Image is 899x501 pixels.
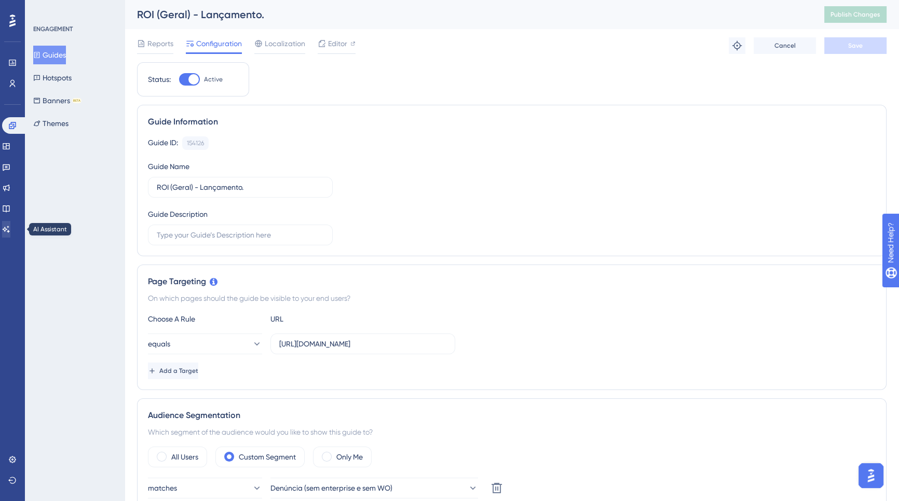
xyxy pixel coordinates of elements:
[137,7,798,22] div: ROI (Geral) - Lançamento.
[830,10,880,19] span: Publish Changes
[72,98,81,103] div: BETA
[171,451,198,463] label: All Users
[148,478,262,498] button: matches
[148,409,876,422] div: Audience Segmentation
[196,37,242,50] span: Configuration
[33,68,72,87] button: Hotspots
[328,37,347,50] span: Editor
[148,482,177,494] span: matches
[147,37,173,50] span: Reports
[33,114,69,133] button: Themes
[148,275,876,288] div: Page Targeting
[148,73,171,86] div: Status:
[265,37,305,50] span: Localization
[270,313,385,325] div: URL
[148,313,262,325] div: Choose A Rule
[270,478,478,498] button: Denúncia (sem enterprise e sem WO)
[754,37,816,54] button: Cancel
[157,182,324,193] input: Type your Guide’s Name here
[148,116,876,128] div: Guide Information
[204,75,223,83] span: Active
[187,139,204,147] div: 154126
[270,482,392,494] span: Denúncia (sem enterprise e sem WO)
[148,160,189,173] div: Guide Name
[824,6,887,23] button: Publish Changes
[148,363,198,379] button: Add a Target
[855,460,887,491] iframe: UserGuiding AI Assistant Launcher
[33,91,81,110] button: BannersBETA
[148,136,178,150] div: Guide ID:
[24,3,65,15] span: Need Help?
[148,333,262,354] button: equals
[148,292,876,304] div: On which pages should the guide be visible to your end users?
[157,229,324,241] input: Type your Guide’s Description here
[148,208,208,220] div: Guide Description
[336,451,363,463] label: Only Me
[239,451,296,463] label: Custom Segment
[148,426,876,438] div: Which segment of the audience would you like to show this guide to?
[848,41,863,50] span: Save
[159,367,198,375] span: Add a Target
[774,41,796,50] span: Cancel
[148,338,170,350] span: equals
[33,46,66,64] button: Guides
[33,25,73,33] div: ENGAGEMENT
[824,37,887,54] button: Save
[279,338,446,350] input: yourwebsite.com/path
